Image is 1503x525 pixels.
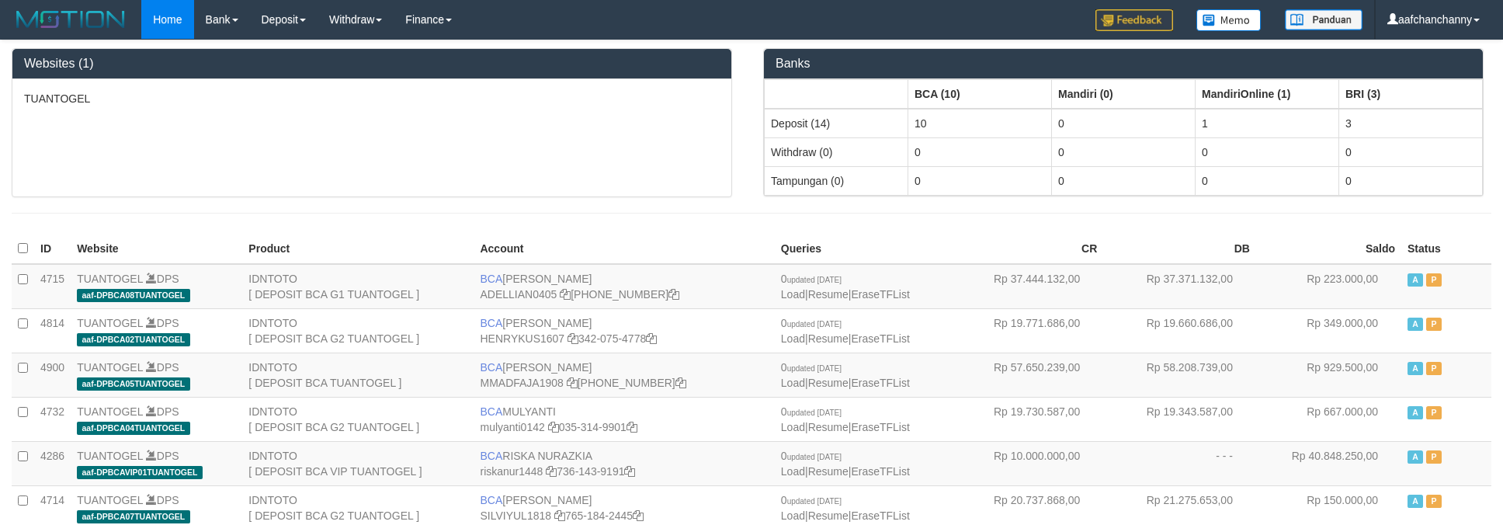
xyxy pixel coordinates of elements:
[787,276,842,284] span: updated [DATE]
[781,465,805,478] a: Load
[480,377,563,389] a: MMADFAJA1908
[1196,137,1339,166] td: 0
[781,273,842,285] span: 0
[765,109,908,138] td: Deposit (14)
[1408,406,1423,419] span: Active
[781,317,842,329] span: 0
[1401,234,1491,264] th: Status
[627,421,637,433] a: Copy 0353149901 to clipboard
[77,361,143,374] a: TUANTOGEL
[34,308,71,353] td: 4814
[1408,318,1423,331] span: Active
[474,264,774,309] td: [PERSON_NAME] [PHONE_NUMBER]
[951,353,1104,397] td: Rp 57.650.239,00
[781,450,910,478] span: | |
[1256,397,1401,441] td: Rp 667.000,00
[633,509,644,522] a: Copy 7651842445 to clipboard
[951,441,1104,485] td: Rp 10.000.000,00
[242,264,474,309] td: IDNTOTO [ DEPOSIT BCA G1 TUANTOGEL ]
[908,166,1052,195] td: 0
[71,308,242,353] td: DPS
[781,377,805,389] a: Load
[781,509,805,522] a: Load
[24,91,720,106] p: TUANTOGEL
[781,405,910,433] span: | |
[480,509,551,522] a: SILVIYUL1818
[1095,9,1173,31] img: Feedback.jpg
[781,288,805,301] a: Load
[77,317,143,329] a: TUANTOGEL
[77,289,189,302] span: aaf-DPBCA08TUANTOGEL
[951,264,1104,309] td: Rp 37.444.132,00
[480,317,502,329] span: BCA
[480,273,502,285] span: BCA
[474,353,774,397] td: [PERSON_NAME] [PHONE_NUMBER]
[1256,234,1401,264] th: Saldo
[480,288,557,301] a: ADELLIAN0405
[560,288,571,301] a: Copy ADELLIAN0405 to clipboard
[1103,308,1256,353] td: Rp 19.660.686,00
[646,332,657,345] a: Copy 3420754778 to clipboard
[242,353,474,397] td: IDNTOTO [ DEPOSIT BCA TUANTOGEL ]
[474,308,774,353] td: [PERSON_NAME] 342-075-4778
[77,466,203,479] span: aaf-DPBCAVIP01TUANTOGEL
[77,377,189,391] span: aaf-DPBCA05TUANTOGEL
[1052,109,1196,138] td: 0
[474,441,774,485] td: RISKA NURAZKIA 736-143-9191
[474,234,774,264] th: Account
[1196,9,1262,31] img: Button%20Memo.svg
[624,465,635,478] a: Copy 7361439191 to clipboard
[781,317,910,345] span: | |
[242,308,474,353] td: IDNTOTO [ DEPOSIT BCA G2 TUANTOGEL ]
[851,288,909,301] a: EraseTFList
[851,332,909,345] a: EraseTFList
[808,288,849,301] a: Resume
[548,421,559,433] a: Copy mulyanti0142 to clipboard
[781,332,805,345] a: Load
[908,137,1052,166] td: 0
[951,308,1104,353] td: Rp 19.771.686,00
[808,421,849,433] a: Resume
[1196,166,1339,195] td: 0
[567,377,578,389] a: Copy MMADFAJA1908 to clipboard
[1256,308,1401,353] td: Rp 349.000,00
[12,8,130,31] img: MOTION_logo.png
[34,234,71,264] th: ID
[1339,166,1483,195] td: 0
[1285,9,1362,30] img: panduan.png
[951,397,1104,441] td: Rp 19.730.587,00
[77,273,143,285] a: TUANTOGEL
[71,264,242,309] td: DPS
[808,509,849,522] a: Resume
[1426,362,1442,375] span: Paused
[787,409,842,417] span: updated [DATE]
[480,494,502,506] span: BCA
[1103,397,1256,441] td: Rp 19.343.587,00
[480,405,502,418] span: BCA
[908,79,1052,109] th: Group: activate to sort column ascending
[242,397,474,441] td: IDNTOTO [ DEPOSIT BCA G2 TUANTOGEL ]
[951,234,1104,264] th: CR
[1052,166,1196,195] td: 0
[781,361,842,374] span: 0
[1408,495,1423,508] span: Active
[1196,79,1339,109] th: Group: activate to sort column ascending
[808,332,849,345] a: Resume
[781,450,842,462] span: 0
[1103,441,1256,485] td: - - -
[781,494,910,522] span: | |
[1426,495,1442,508] span: Paused
[480,450,502,462] span: BCA
[1103,264,1256,309] td: Rp 37.371.132,00
[242,234,474,264] th: Product
[775,234,951,264] th: Queries
[480,361,502,374] span: BCA
[1408,450,1423,464] span: Active
[1426,406,1442,419] span: Paused
[1256,353,1401,397] td: Rp 929.500,00
[1426,318,1442,331] span: Paused
[1196,109,1339,138] td: 1
[765,79,908,109] th: Group: activate to sort column ascending
[546,465,557,478] a: Copy riskanur1448 to clipboard
[71,441,242,485] td: DPS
